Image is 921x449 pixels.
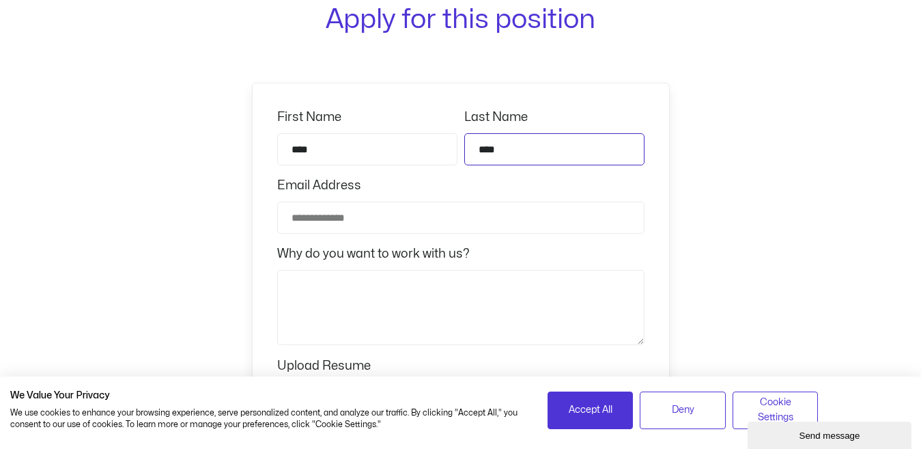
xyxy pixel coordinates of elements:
[569,403,612,418] span: Accept All
[277,176,361,202] label: Email Address
[733,392,819,429] button: Adjust cookie preferences
[10,407,527,431] p: We use cookies to enhance your browsing experience, serve personalized content, and analyze our t...
[748,419,914,449] iframe: chat widget
[252,6,670,33] h1: Apply for this position
[464,108,528,133] label: Last Name
[10,390,527,402] h2: We Value Your Privacy
[277,108,341,133] label: First Name
[741,395,810,426] span: Cookie Settings
[640,392,726,429] button: Deny all cookies
[277,245,470,270] label: Why do you want to work with us?
[277,357,371,382] label: Upload Resume
[672,403,694,418] span: Deny
[548,392,634,429] button: Accept all cookies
